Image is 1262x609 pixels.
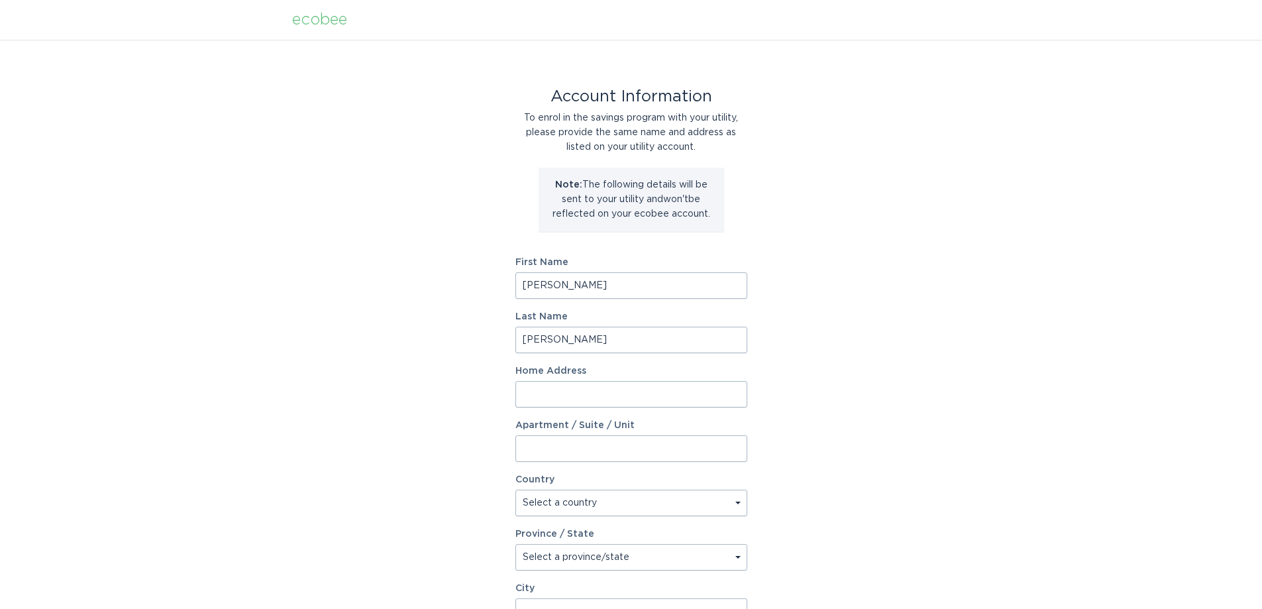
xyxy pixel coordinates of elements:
[515,475,554,484] label: Country
[555,180,582,190] strong: Note:
[515,312,747,321] label: Last Name
[515,529,594,539] label: Province / State
[515,584,747,593] label: City
[515,89,747,104] div: Account Information
[515,366,747,376] label: Home Address
[549,178,714,221] p: The following details will be sent to your utility and won't be reflected on your ecobee account.
[292,13,347,27] div: ecobee
[515,111,747,154] div: To enrol in the savings program with your utility, please provide the same name and address as li...
[515,258,747,267] label: First Name
[515,421,747,430] label: Apartment / Suite / Unit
